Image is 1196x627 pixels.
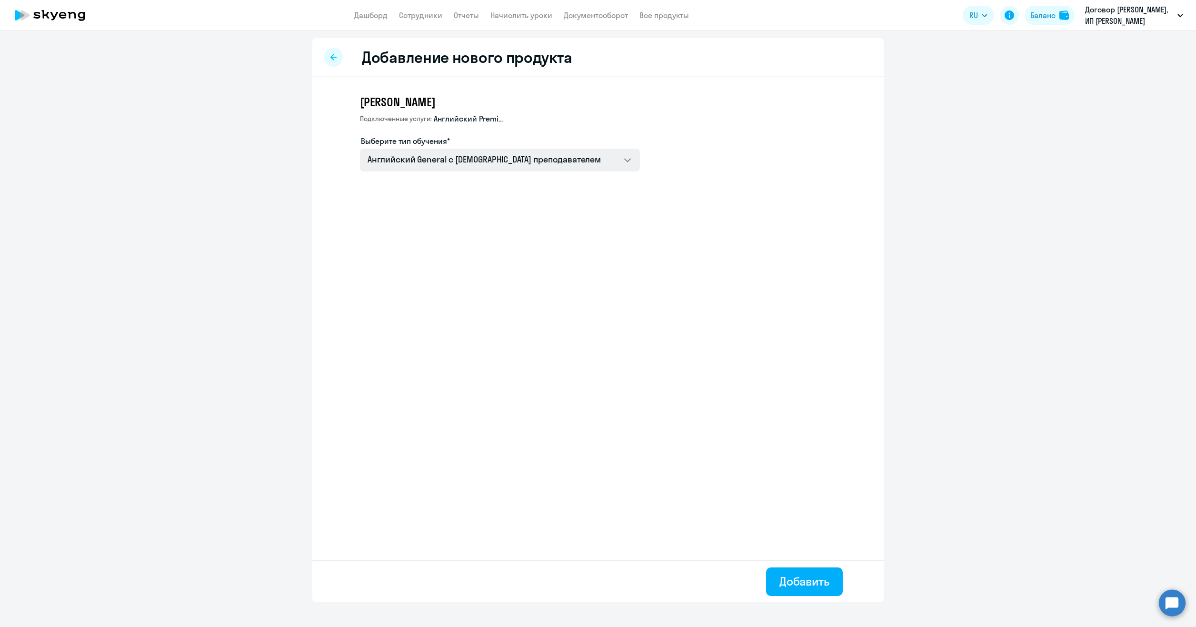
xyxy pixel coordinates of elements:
span: Подключенные услуги: [360,114,432,123]
a: Документооборот [564,10,628,20]
a: Начислить уроки [490,10,552,20]
button: Добавить [766,567,843,596]
h2: Добавление нового продукта [362,48,572,67]
img: balance [1059,10,1069,20]
a: Все продукты [639,10,689,20]
span: RU [969,10,978,21]
div: Баланс [1030,10,1056,21]
button: Балансbalance [1025,6,1075,25]
a: Сотрудники [399,10,442,20]
span: Английский Premium [434,113,505,124]
p: Договор [PERSON_NAME], ИП [PERSON_NAME] [1085,4,1174,27]
div: Добавить [779,574,829,589]
a: Дашборд [354,10,388,20]
h3: [PERSON_NAME] [360,94,640,110]
label: Выберите тип обучения* [361,135,450,147]
a: Отчеты [454,10,479,20]
button: Договор [PERSON_NAME], ИП [PERSON_NAME] [1080,4,1188,27]
button: RU [963,6,994,25]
